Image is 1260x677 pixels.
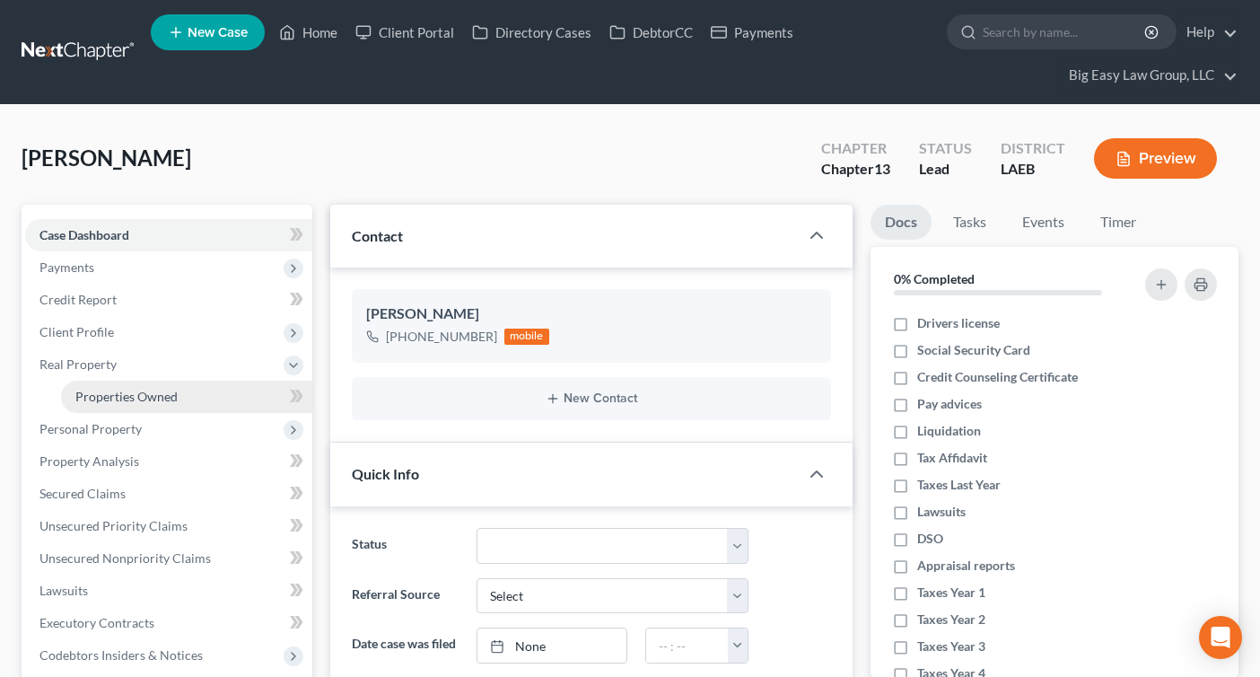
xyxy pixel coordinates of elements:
[477,629,627,663] a: None
[366,391,817,406] button: New Contact
[646,629,729,663] input: -- : --
[39,453,139,469] span: Property Analysis
[346,16,463,48] a: Client Portal
[874,160,890,177] span: 13
[343,528,468,564] label: Status
[821,138,890,159] div: Chapter
[917,557,1015,575] span: Appraisal reports
[366,303,817,325] div: [PERSON_NAME]
[1060,59,1238,92] a: Big Easy Law Group, LLC
[39,292,117,307] span: Credit Report
[39,259,94,275] span: Payments
[39,421,142,436] span: Personal Property
[39,615,154,630] span: Executory Contracts
[25,575,312,607] a: Lawsuits
[25,542,312,575] a: Unsecured Nonpriority Claims
[917,637,985,655] span: Taxes Year 3
[1086,205,1151,240] a: Timer
[894,271,975,286] strong: 0% Completed
[917,503,966,521] span: Lawsuits
[25,445,312,478] a: Property Analysis
[919,159,972,180] div: Lead
[1001,159,1065,180] div: LAEB
[917,368,1078,386] span: Credit Counseling Certificate
[983,15,1147,48] input: Search by name...
[917,341,1030,359] span: Social Security Card
[463,16,600,48] a: Directory Cases
[39,227,129,242] span: Case Dashboard
[22,145,191,171] span: [PERSON_NAME]
[61,381,312,413] a: Properties Owned
[917,611,985,629] span: Taxes Year 2
[188,26,248,40] span: New Case
[39,324,114,339] span: Client Profile
[917,584,985,602] span: Taxes Year 1
[919,138,972,159] div: Status
[39,647,203,663] span: Codebtors Insiders & Notices
[39,518,188,533] span: Unsecured Priority Claims
[25,284,312,316] a: Credit Report
[917,476,1001,494] span: Taxes Last Year
[504,329,549,345] div: mobile
[25,478,312,510] a: Secured Claims
[39,550,211,566] span: Unsecured Nonpriority Claims
[39,356,117,372] span: Real Property
[821,159,890,180] div: Chapter
[343,578,468,614] label: Referral Source
[1199,616,1242,659] div: Open Intercom Messenger
[1094,138,1217,179] button: Preview
[917,314,1000,332] span: Drivers license
[1008,205,1079,240] a: Events
[352,465,419,482] span: Quick Info
[917,395,982,413] span: Pay advices
[917,422,981,440] span: Liquidation
[343,628,468,664] label: Date case was filed
[39,583,88,598] span: Lawsuits
[600,16,702,48] a: DebtorCC
[939,205,1001,240] a: Tasks
[917,530,943,548] span: DSO
[871,205,932,240] a: Docs
[25,219,312,251] a: Case Dashboard
[702,16,802,48] a: Payments
[917,449,987,467] span: Tax Affidavit
[270,16,346,48] a: Home
[39,486,126,501] span: Secured Claims
[1001,138,1065,159] div: District
[352,227,403,244] span: Contact
[1177,16,1238,48] a: Help
[75,389,178,404] span: Properties Owned
[25,607,312,639] a: Executory Contracts
[25,510,312,542] a: Unsecured Priority Claims
[386,328,497,346] div: [PHONE_NUMBER]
